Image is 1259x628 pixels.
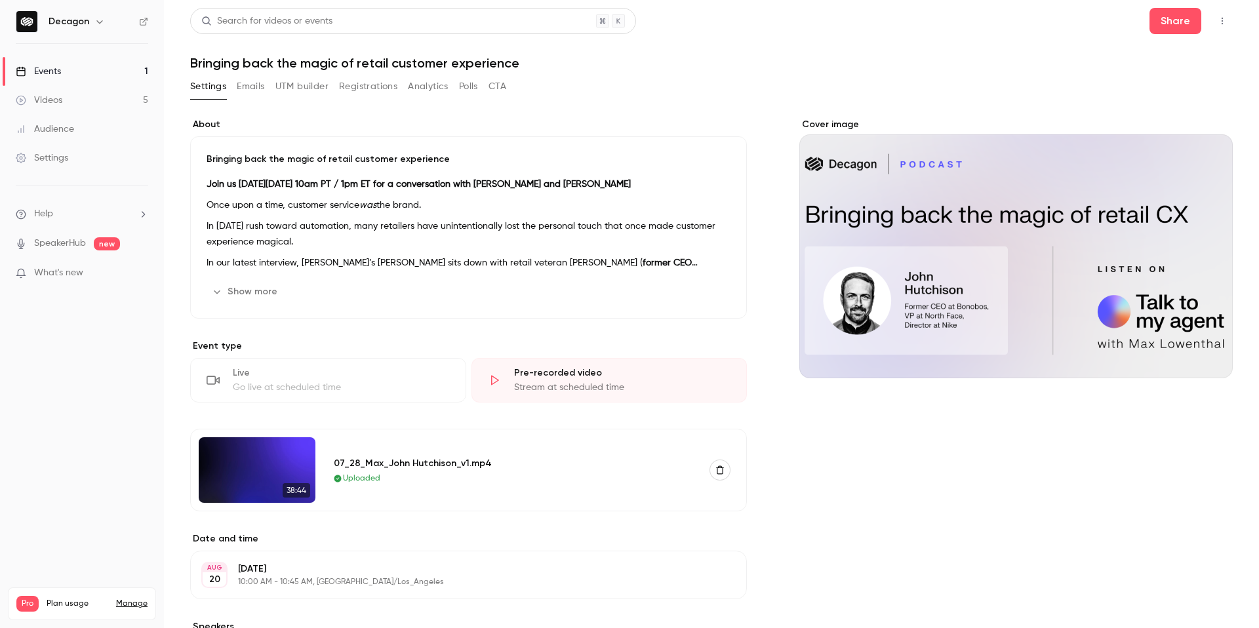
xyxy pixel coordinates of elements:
[16,596,39,612] span: Pro
[34,266,83,280] span: What's new
[190,340,747,353] p: Event type
[190,532,747,545] label: Date and time
[233,381,450,394] div: Go live at scheduled time
[459,76,478,97] button: Polls
[471,358,748,402] div: Pre-recorded videoStream at scheduled time
[514,381,731,394] div: Stream at scheduled time
[203,563,226,572] div: AUG
[489,76,506,97] button: CTA
[1149,8,1201,34] button: Share
[339,76,397,97] button: Registrations
[16,94,62,107] div: Videos
[190,118,747,131] label: About
[34,237,86,250] a: SpeakerHub
[207,281,285,302] button: Show more
[408,76,449,97] button: Analytics
[207,197,730,213] p: Once upon a time, customer service the brand.
[207,218,730,250] p: In [DATE] rush toward automation, many retailers have unintentionally lost the personal touch tha...
[799,118,1233,131] label: Cover image
[34,207,53,221] span: Help
[190,55,1233,71] h1: Bringing back the magic of retail customer experience
[16,65,61,78] div: Events
[343,473,380,484] span: Uploaded
[116,599,148,609] a: Manage
[16,151,68,165] div: Settings
[132,267,148,279] iframe: Noticeable Trigger
[238,577,677,587] p: 10:00 AM - 10:45 AM, [GEOGRAPHIC_DATA]/Los_Angeles
[799,118,1233,378] section: Cover image
[238,562,677,576] p: [DATE]
[16,207,148,221] li: help-dropdown-opener
[237,76,264,97] button: Emails
[209,573,220,586] p: 20
[514,366,731,380] div: Pre-recorded video
[207,180,631,189] strong: Join us [DATE][DATE] 10am PT / 1pm ET for a conversation with [PERSON_NAME] and [PERSON_NAME]
[49,15,89,28] h6: Decagon
[233,366,450,380] div: Live
[334,456,694,470] div: 07_28_Max_John Hutchison_v1.mp4
[207,255,730,271] p: In our latest interview, [PERSON_NAME]’s [PERSON_NAME] sits down with retail veteran [PERSON_NAME...
[275,76,329,97] button: UTM builder
[207,153,730,166] p: Bringing back the magic of retail customer experience
[359,201,376,210] em: was
[190,76,226,97] button: Settings
[16,11,37,32] img: Decagon
[283,483,310,498] span: 38:44
[201,14,332,28] div: Search for videos or events
[190,358,466,402] div: LiveGo live at scheduled time
[47,599,108,609] span: Plan usage
[16,123,74,136] div: Audience
[94,237,120,250] span: new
